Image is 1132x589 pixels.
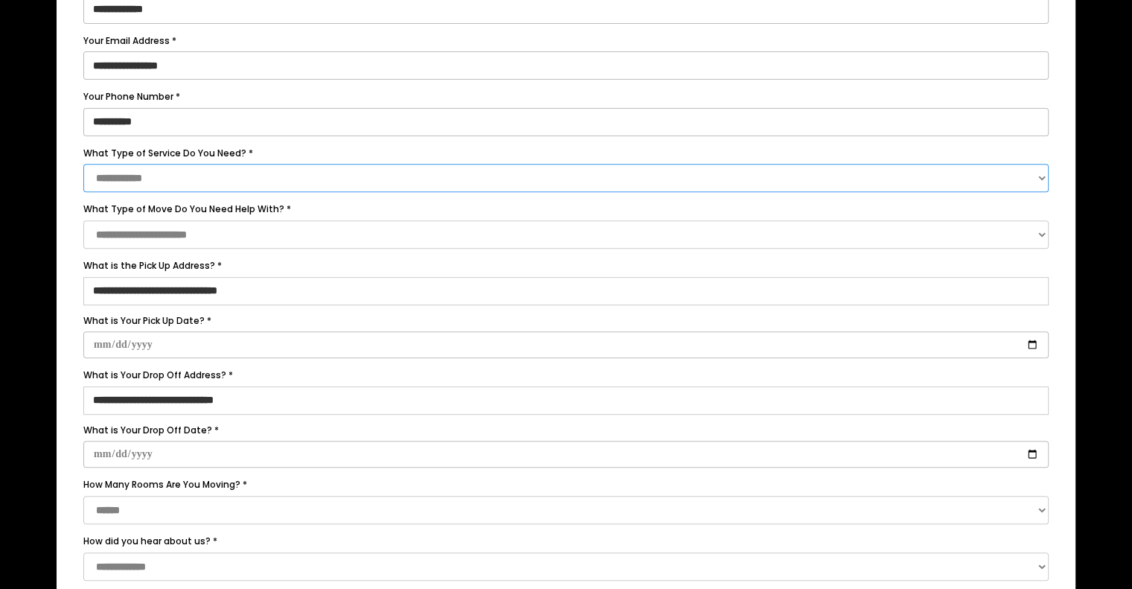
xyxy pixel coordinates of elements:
[83,89,1049,105] label: Your Phone Number *
[83,201,1049,217] label: What Type of Move Do You Need Help With? *
[83,367,1049,383] label: What is Your Drop Off Address? *
[83,145,1049,162] label: What Type of Service Do You Need? *
[83,422,1049,439] label: What is Your Drop Off Date? *
[83,477,1049,493] label: How Many Rooms Are You Moving? *
[83,533,1049,550] label: How did you hear about us? *
[83,33,1049,49] label: Your Email Address *
[83,313,1049,329] label: What is Your Pick Up Date? *
[83,258,1049,274] label: What is the Pick Up Address? *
